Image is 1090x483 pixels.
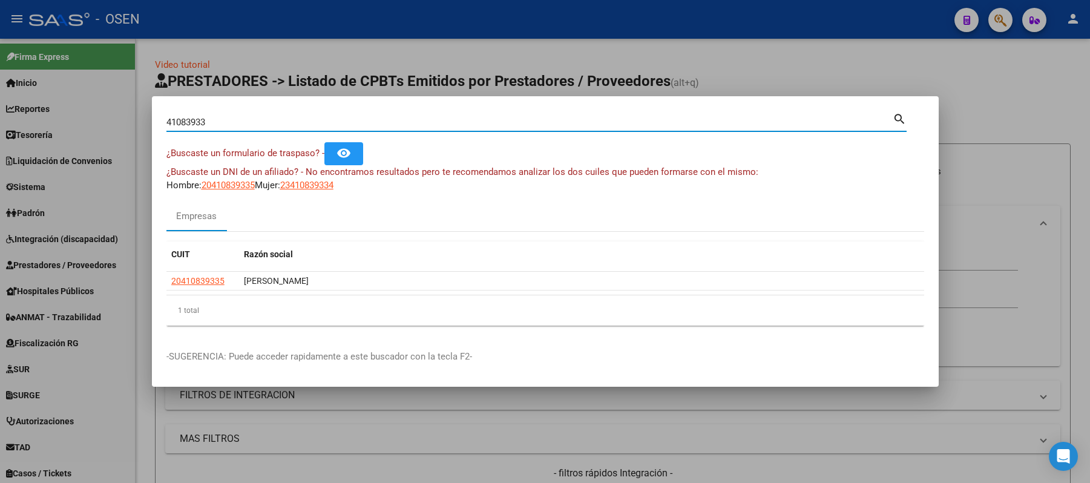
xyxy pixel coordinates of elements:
p: -SUGERENCIA: Puede acceder rapidamente a este buscador con la tecla F2- [166,350,924,364]
span: 20410839335 [171,276,225,286]
div: Hombre: Mujer: [166,165,924,192]
span: Razón social [244,249,293,259]
datatable-header-cell: CUIT [166,241,239,268]
datatable-header-cell: Razón social [239,241,924,268]
span: CUIT [171,249,190,259]
span: GONZALEZ EZEQUIEL ANDRES [244,276,309,286]
div: Empresas [176,209,217,223]
mat-icon: remove_red_eye [337,146,351,160]
span: ¿Buscaste un formulario de traspaso? - [166,148,324,159]
span: ¿Buscaste un DNI de un afiliado? - No encontramos resultados pero te recomendamos analizar los do... [166,166,758,177]
span: 23410839334 [280,180,333,191]
span: 20410839335 [202,180,255,191]
mat-icon: search [893,111,907,125]
div: Open Intercom Messenger [1049,442,1078,471]
div: 1 total [166,295,924,326]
